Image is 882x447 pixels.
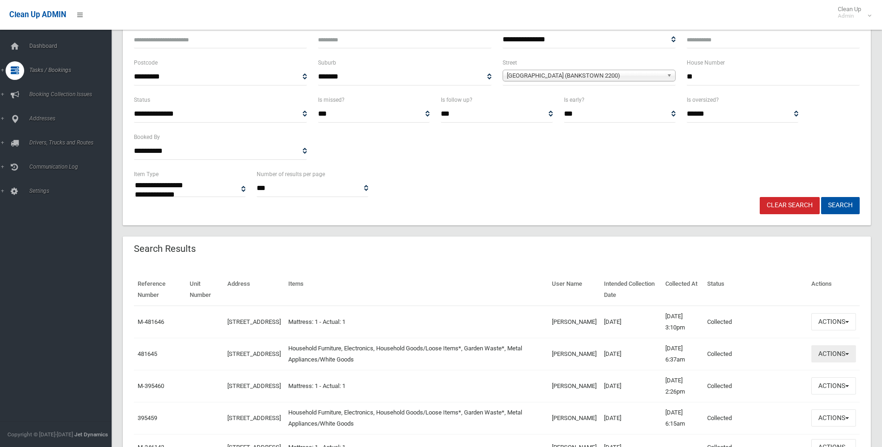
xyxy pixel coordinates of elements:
a: [STREET_ADDRESS] [227,414,281,421]
label: Item Type [134,169,159,179]
a: [STREET_ADDRESS] [227,350,281,357]
th: Unit Number [186,274,224,306]
span: Settings [27,188,119,194]
td: Mattress: 1 - Actual: 1 [285,306,548,338]
td: Mattress: 1 - Actual: 1 [285,370,548,402]
span: Dashboard [27,43,119,49]
th: User Name [548,274,600,306]
td: Collected [703,402,808,434]
th: Actions [808,274,860,306]
a: M-481646 [138,318,164,325]
button: Actions [811,313,856,330]
td: [PERSON_NAME] [548,370,600,402]
label: Is missed? [318,95,345,105]
span: Clean Up [833,6,870,20]
span: Tasks / Bookings [27,67,119,73]
td: [DATE] 3:10pm [662,306,703,338]
label: Street [503,58,517,68]
td: [DATE] 6:37am [662,338,703,370]
td: [PERSON_NAME] [548,338,600,370]
label: Status [134,95,150,105]
td: Collected [703,370,808,402]
label: Is oversized? [687,95,719,105]
small: Admin [838,13,861,20]
label: Booked By [134,132,160,142]
header: Search Results [123,240,207,258]
strong: Jet Dynamics [74,431,108,438]
a: [STREET_ADDRESS] [227,382,281,389]
button: Actions [811,377,856,394]
th: Status [703,274,808,306]
span: Copyright © [DATE]-[DATE] [7,431,73,438]
td: [DATE] 2:26pm [662,370,703,402]
td: Collected [703,338,808,370]
label: Is follow up? [441,95,472,105]
td: Household Furniture, Electronics, Household Goods/Loose Items*, Garden Waste*, Metal Appliances/W... [285,338,548,370]
span: Addresses [27,115,119,122]
label: Suburb [318,58,336,68]
a: Clear Search [760,197,820,214]
th: Intended Collection Date [600,274,662,306]
label: Number of results per page [257,169,325,179]
td: [DATE] [600,306,662,338]
td: [DATE] [600,370,662,402]
a: M-395460 [138,382,164,389]
label: Is early? [564,95,584,105]
a: 481645 [138,350,157,357]
td: [PERSON_NAME] [548,306,600,338]
td: [DATE] [600,338,662,370]
th: Reference Number [134,274,186,306]
td: Collected [703,306,808,338]
td: [PERSON_NAME] [548,402,600,434]
span: Drivers, Trucks and Routes [27,139,119,146]
span: Booking Collection Issues [27,91,119,98]
button: Search [821,197,860,214]
label: House Number [687,58,725,68]
th: Items [285,274,548,306]
label: Postcode [134,58,158,68]
td: Household Furniture, Electronics, Household Goods/Loose Items*, Garden Waste*, Metal Appliances/W... [285,402,548,434]
span: Clean Up ADMIN [9,10,66,19]
td: [DATE] 6:15am [662,402,703,434]
td: [DATE] [600,402,662,434]
a: [STREET_ADDRESS] [227,318,281,325]
th: Collected At [662,274,703,306]
button: Actions [811,345,856,362]
button: Actions [811,409,856,427]
span: [GEOGRAPHIC_DATA] (BANKSTOWN 2200) [507,70,663,81]
a: 395459 [138,414,157,421]
span: Communication Log [27,164,119,170]
th: Address [224,274,285,306]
